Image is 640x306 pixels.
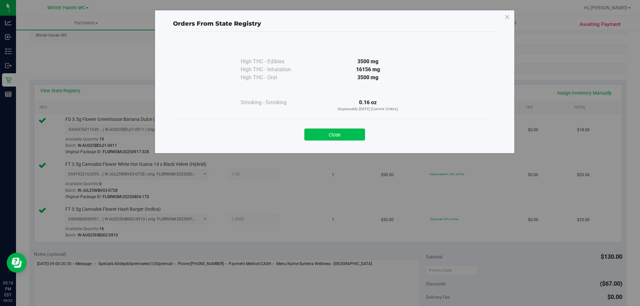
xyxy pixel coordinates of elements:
div: High THC - Oral [241,74,307,82]
div: 3500 mg [307,58,429,66]
div: High THC - Inhalation [241,66,307,74]
div: 16156 mg [307,66,429,74]
iframe: Resource center [7,253,27,273]
div: 0.16 oz [307,99,429,112]
p: Dispensable [DATE] (Current Orders) [307,107,429,112]
div: 3500 mg [307,74,429,82]
div: Smoking - Smoking [241,99,307,107]
span: Orders From State Registry [173,20,261,27]
div: High THC - Edibles [241,58,307,66]
button: Close [304,129,365,141]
